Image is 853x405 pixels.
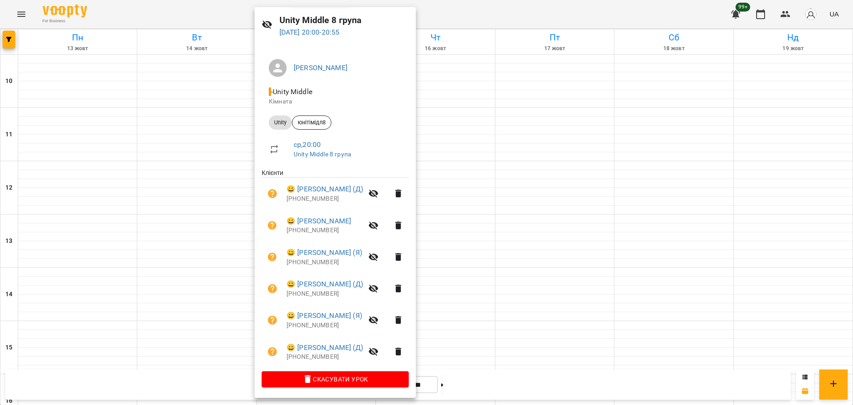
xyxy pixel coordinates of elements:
a: 😀 [PERSON_NAME] (Д) [287,184,363,195]
p: [PHONE_NUMBER] [287,195,363,203]
span: - Unity Middle [269,87,314,96]
button: Візит ще не сплачено. Додати оплату? [262,310,283,331]
span: Unity [269,119,292,127]
a: 😀 [PERSON_NAME] (Д) [287,279,363,290]
button: Візит ще не сплачено. Додати оплату? [262,246,283,268]
h6: Unity Middle 8 група [279,13,409,27]
a: [DATE] 20:00-20:55 [279,28,340,36]
a: 😀 [PERSON_NAME] (Д) [287,342,363,353]
button: Візит ще не сплачено. Додати оплату? [262,341,283,362]
p: [PHONE_NUMBER] [287,290,363,298]
a: [PERSON_NAME] [294,64,347,72]
div: юнітімідл8 [292,115,331,130]
p: [PHONE_NUMBER] [287,226,363,235]
ul: Клієнти [262,168,409,371]
span: юнітімідл8 [292,119,331,127]
p: [PHONE_NUMBER] [287,258,363,267]
a: 😀 [PERSON_NAME] (Я) [287,247,362,258]
button: Візит ще не сплачено. Додати оплату? [262,183,283,204]
p: [PHONE_NUMBER] [287,353,363,361]
p: [PHONE_NUMBER] [287,321,363,330]
p: Кімната [269,97,402,106]
a: ср , 20:00 [294,140,321,149]
a: Unity Middle 8 група [294,151,351,158]
button: Візит ще не сплачено. Додати оплату? [262,278,283,299]
button: Візит ще не сплачено. Додати оплату? [262,215,283,236]
a: 😀 [PERSON_NAME] [287,216,351,226]
span: Скасувати Урок [269,374,402,385]
button: Скасувати Урок [262,371,409,387]
a: 😀 [PERSON_NAME] (Я) [287,310,362,321]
